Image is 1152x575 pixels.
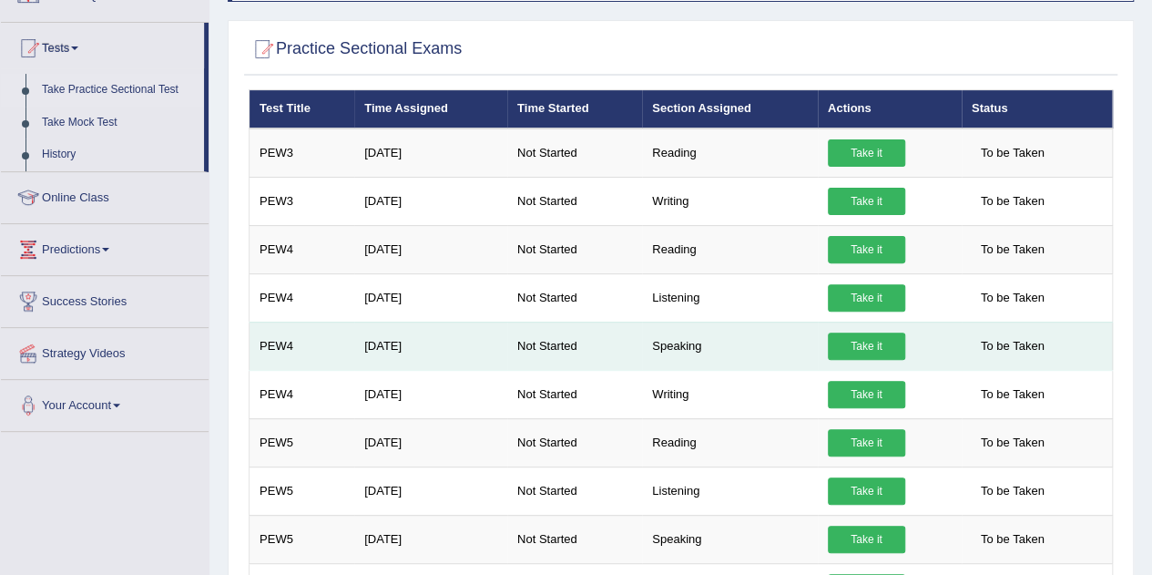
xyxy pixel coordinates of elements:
[507,90,642,128] th: Time Started
[354,322,507,370] td: [DATE]
[354,90,507,128] th: Time Assigned
[642,370,818,418] td: Writing
[34,139,204,171] a: History
[250,370,355,418] td: PEW4
[828,477,905,505] a: Take it
[962,90,1113,128] th: Status
[828,284,905,312] a: Take it
[642,90,818,128] th: Section Assigned
[972,429,1054,457] span: To be Taken
[828,139,905,167] a: Take it
[354,225,507,273] td: [DATE]
[828,188,905,215] a: Take it
[972,236,1054,263] span: To be Taken
[250,225,355,273] td: PEW4
[828,526,905,553] a: Take it
[354,418,507,467] td: [DATE]
[828,236,905,263] a: Take it
[250,418,355,467] td: PEW5
[1,380,209,426] a: Your Account
[642,515,818,563] td: Speaking
[1,172,209,218] a: Online Class
[354,467,507,515] td: [DATE]
[354,177,507,225] td: [DATE]
[1,276,209,322] a: Success Stories
[354,370,507,418] td: [DATE]
[828,381,905,408] a: Take it
[828,429,905,457] a: Take it
[642,467,818,515] td: Listening
[250,322,355,370] td: PEW4
[507,128,642,178] td: Not Started
[972,526,1054,553] span: To be Taken
[250,273,355,322] td: PEW4
[642,273,818,322] td: Listening
[507,273,642,322] td: Not Started
[642,225,818,273] td: Reading
[507,515,642,563] td: Not Started
[828,333,905,360] a: Take it
[34,74,204,107] a: Take Practice Sectional Test
[972,139,1054,167] span: To be Taken
[642,418,818,467] td: Reading
[1,224,209,270] a: Predictions
[1,23,204,68] a: Tests
[972,381,1054,408] span: To be Taken
[818,90,962,128] th: Actions
[972,477,1054,505] span: To be Taken
[250,467,355,515] td: PEW5
[507,418,642,467] td: Not Started
[642,322,818,370] td: Speaking
[972,333,1054,360] span: To be Taken
[354,273,507,322] td: [DATE]
[507,177,642,225] td: Not Started
[34,107,204,139] a: Take Mock Test
[1,328,209,374] a: Strategy Videos
[249,36,462,63] h2: Practice Sectional Exams
[642,128,818,178] td: Reading
[250,90,355,128] th: Test Title
[250,515,355,563] td: PEW5
[354,515,507,563] td: [DATE]
[972,284,1054,312] span: To be Taken
[507,322,642,370] td: Not Started
[972,188,1054,215] span: To be Taken
[250,177,355,225] td: PEW3
[642,177,818,225] td: Writing
[507,467,642,515] td: Not Started
[507,370,642,418] td: Not Started
[507,225,642,273] td: Not Started
[250,128,355,178] td: PEW3
[354,128,507,178] td: [DATE]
